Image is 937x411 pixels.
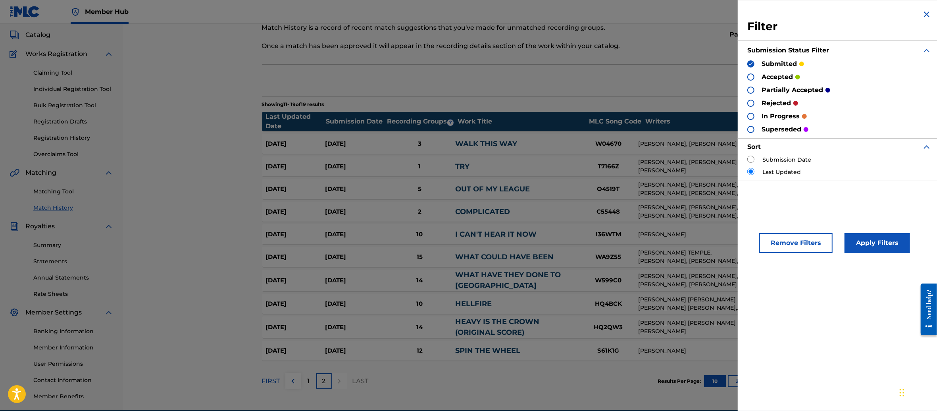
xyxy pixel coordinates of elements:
[33,290,114,298] a: Rate Sheets
[325,162,384,171] div: [DATE]
[922,10,931,19] img: close
[579,323,638,332] div: HQ2QW3
[33,392,114,401] a: Member Benefits
[645,117,772,126] div: Writers
[579,299,638,309] div: HQ4BCK
[845,233,910,253] button: Apply Filters
[455,162,469,171] a: TRY
[10,308,19,317] img: Member Settings
[262,101,324,108] p: Showing 11 - 19 of 19 results
[762,72,793,82] p: accepted
[266,112,325,131] div: Last Updated Date
[638,272,762,289] div: [PERSON_NAME], [PERSON_NAME], [PERSON_NAME], [PERSON_NAME]
[25,49,87,59] span: Works Registration
[579,230,638,239] div: I36WTM
[455,230,537,239] a: I CAN'T HEAR IT NOW
[759,233,833,253] button: Remove Filters
[579,162,638,171] div: T7166Z
[104,168,114,178] img: expand
[638,295,762,312] div: [PERSON_NAME] [PERSON_NAME] [PERSON_NAME] [PERSON_NAME], [PERSON_NAME] [PERSON_NAME] [PERSON_NAME...
[25,30,50,40] span: Catalog
[10,168,19,178] img: Matching
[638,230,762,239] div: [PERSON_NAME]
[33,241,114,249] a: Summary
[262,41,675,51] p: Once a match has been approved it will appear in the recording details section of the work within...
[33,257,114,266] a: Statements
[266,139,325,149] div: [DATE]
[762,85,823,95] p: partially accepted
[33,101,114,110] a: Bulk Registration Tool
[455,207,510,216] a: COMPLICATED
[579,139,638,149] div: W04670
[730,30,791,39] p: partially accepted
[266,162,325,171] div: [DATE]
[384,299,455,309] div: 10
[325,207,384,216] div: [DATE]
[266,253,325,262] div: [DATE]
[326,117,385,126] div: Submission Date
[104,222,114,231] img: expand
[762,59,797,69] p: submitted
[33,360,114,368] a: User Permissions
[638,158,762,175] div: [PERSON_NAME], [PERSON_NAME] [PERSON_NAME]
[33,69,114,77] a: Claiming Tool
[747,46,829,54] strong: Submission Status Filter
[266,276,325,285] div: [DATE]
[915,278,937,342] iframe: Resource Center
[325,299,384,309] div: [DATE]
[762,156,811,164] label: Submission Date
[104,49,114,59] img: expand
[900,381,904,405] div: Drag
[325,185,384,194] div: [DATE]
[325,323,384,332] div: [DATE]
[325,230,384,239] div: [DATE]
[307,376,310,386] p: 1
[638,249,762,265] div: [PERSON_NAME] TEMPLE, [PERSON_NAME], [PERSON_NAME], [PERSON_NAME] [PERSON_NAME] [PERSON_NAME], [P...
[384,253,455,262] div: 15
[266,185,325,194] div: [DATE]
[71,7,80,17] img: Top Rightsholder
[25,168,56,178] span: Matching
[455,139,517,148] a: WALK THIS WAY
[266,207,325,216] div: [DATE]
[104,308,114,317] img: expand
[579,346,638,355] div: S61K1G
[33,274,114,282] a: Annual Statements
[266,299,325,309] div: [DATE]
[384,207,455,216] div: 2
[33,134,114,142] a: Registration History
[33,327,114,336] a: Banking Information
[762,112,800,121] p: in progress
[85,7,129,16] span: Member Hub
[762,168,801,176] label: Last Updated
[897,373,937,411] iframe: Chat Widget
[384,162,455,171] div: 1
[33,343,114,352] a: Member Information
[10,49,20,59] img: Works Registration
[762,98,791,108] p: rejected
[762,125,801,134] p: superseded
[585,117,645,126] div: MLC Song Code
[458,117,585,126] div: Work Title
[10,30,19,40] img: Catalog
[33,118,114,126] a: Registration Drafts
[266,323,325,332] div: [DATE]
[352,376,369,386] p: LAST
[10,30,50,40] a: CatalogCatalog
[728,375,750,387] button: 25
[384,276,455,285] div: 14
[384,230,455,239] div: 10
[704,375,726,387] button: 10
[658,378,703,385] p: Results Per Page:
[325,253,384,262] div: [DATE]
[325,276,384,285] div: [DATE]
[747,19,931,34] h3: Filter
[455,346,520,355] a: SPIN THE WHEEL
[638,347,762,355] div: [PERSON_NAME]
[638,181,762,197] div: [PERSON_NAME], [PERSON_NAME], [PERSON_NAME], [PERSON_NAME], [PERSON_NAME], [PERSON_NAME]
[447,120,454,126] span: ?
[579,185,638,194] div: O4519T
[638,140,762,148] div: [PERSON_NAME], [PERSON_NAME]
